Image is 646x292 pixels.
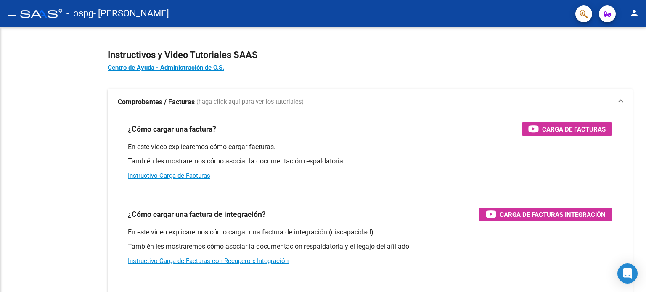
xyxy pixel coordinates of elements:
a: Instructivo Carga de Facturas con Recupero x Integración [128,257,289,265]
a: Instructivo Carga de Facturas [128,172,210,179]
span: Carga de Facturas Integración [500,209,606,220]
button: Carga de Facturas [522,122,612,136]
h2: Instructivos y Video Tutoriales SAAS [108,47,633,63]
mat-expansion-panel-header: Comprobantes / Facturas (haga click aquí para ver los tutoriales) [108,89,633,116]
p: También les mostraremos cómo asociar la documentación respaldatoria y el legajo del afiliado. [128,242,612,251]
p: También les mostraremos cómo asociar la documentación respaldatoria. [128,157,612,166]
h3: ¿Cómo cargar una factura? [128,123,216,135]
span: (haga click aquí para ver los tutoriales) [196,97,304,107]
span: - ospg [66,4,93,23]
button: Carga de Facturas Integración [479,208,612,221]
span: Carga de Facturas [542,124,606,134]
h3: ¿Cómo cargar una factura de integración? [128,208,266,220]
a: Centro de Ayuda - Administración de O.S. [108,64,224,71]
span: - [PERSON_NAME] [93,4,169,23]
p: En este video explicaremos cómo cargar una factura de integración (discapacidad). [128,228,612,237]
mat-icon: menu [7,8,17,18]
p: En este video explicaremos cómo cargar facturas. [128,142,612,152]
strong: Comprobantes / Facturas [118,97,195,107]
div: Open Intercom Messenger [617,263,638,284]
mat-icon: person [629,8,639,18]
